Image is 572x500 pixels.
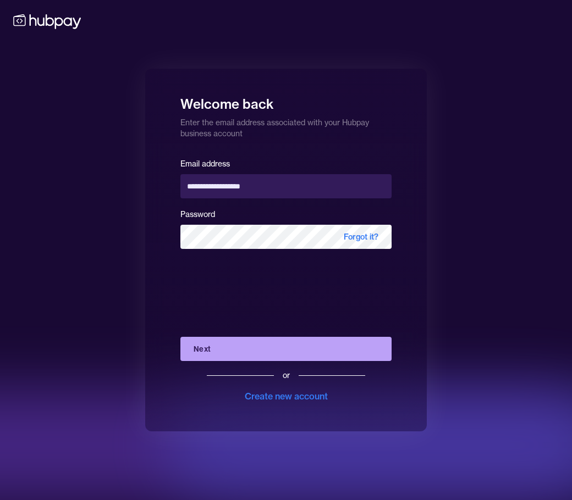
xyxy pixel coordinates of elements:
[283,370,290,381] div: or
[180,88,392,113] h1: Welcome back
[180,159,230,169] label: Email address
[331,225,392,249] span: Forgot it?
[180,209,215,219] label: Password
[245,390,328,403] div: Create new account
[180,113,392,139] p: Enter the email address associated with your Hubpay business account
[180,337,392,361] button: Next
